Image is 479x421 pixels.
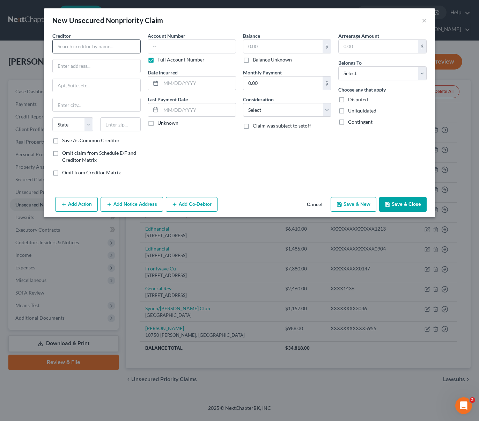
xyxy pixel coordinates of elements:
[62,150,136,163] span: Omit claim from Schedule E/F and Creditor Matrix
[339,40,418,53] input: 0.00
[418,40,426,53] div: $
[157,56,205,63] label: Full Account Number
[52,33,71,39] span: Creditor
[52,15,163,25] div: New Unsecured Nonpriority Claim
[53,79,140,92] input: Apt, Suite, etc...
[338,32,379,39] label: Arrearage Amount
[470,397,475,403] span: 2
[62,137,120,144] label: Save As Common Creditor
[422,16,427,24] button: ×
[243,40,323,53] input: 0.00
[53,59,140,73] input: Enter address...
[348,108,376,114] span: Unliquidated
[379,197,427,212] button: Save & Close
[148,96,188,103] label: Last Payment Date
[148,69,178,76] label: Date Incurred
[348,119,373,125] span: Contingent
[100,117,141,131] input: Enter zip...
[148,39,236,53] input: --
[323,40,331,53] div: $
[53,98,140,111] input: Enter city...
[338,60,362,66] span: Belongs To
[331,197,376,212] button: Save & New
[62,169,121,175] span: Omit from Creditor Matrix
[455,397,472,414] iframe: Intercom live chat
[55,197,98,212] button: Add Action
[243,69,282,76] label: Monthly Payment
[243,96,274,103] label: Consideration
[157,119,178,126] label: Unknown
[253,56,292,63] label: Balance Unknown
[243,77,323,90] input: 0.00
[323,77,331,90] div: $
[348,96,368,102] span: Disputed
[301,198,328,212] button: Cancel
[253,123,311,129] span: Claim was subject to setoff
[338,86,386,93] label: Choose any that apply
[52,39,141,53] input: Search creditor by name...
[161,77,236,90] input: MM/DD/YYYY
[166,197,218,212] button: Add Co-Debtor
[101,197,163,212] button: Add Notice Address
[243,32,260,39] label: Balance
[148,32,185,39] label: Account Number
[161,103,236,117] input: MM/DD/YYYY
